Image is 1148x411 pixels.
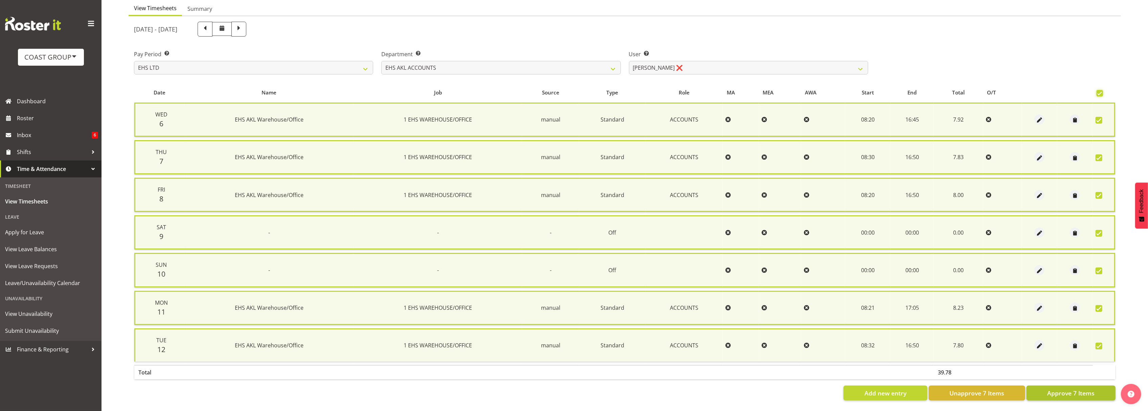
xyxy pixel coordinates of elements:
[670,116,698,123] span: ACCOUNTS
[2,179,100,193] div: Timesheet
[17,344,88,354] span: Finance & Reporting
[404,304,472,311] span: 1 EHS WAREHOUSE/OFFICE
[2,322,100,339] a: Submit Unavailability
[5,244,96,254] span: View Leave Balances
[579,140,646,174] td: Standard
[864,389,906,397] span: Add new entry
[155,111,167,118] span: Wed
[862,89,874,96] span: Start
[437,229,439,236] span: -
[579,253,646,287] td: Off
[2,275,100,291] a: Leave/Unavailability Calendar
[670,191,698,199] span: ACCOUNTS
[235,191,303,199] span: EHS AKL Warehouse/Office
[1047,389,1095,397] span: Approve 7 Items
[550,229,552,236] span: -
[404,342,472,349] span: 1 EHS WAREHOUSE/OFFICE
[891,253,934,287] td: 00:00
[679,89,690,96] span: Role
[156,337,166,344] span: Tue
[17,164,88,174] span: Time & Attendance
[156,148,167,156] span: Thu
[579,103,646,137] td: Standard
[891,140,934,174] td: 16:50
[542,89,559,96] span: Source
[134,4,177,12] span: View Timesheets
[134,365,184,379] th: Total
[235,304,303,311] span: EHS AKL Warehouse/Office
[2,241,100,258] a: View Leave Balances
[934,328,983,362] td: 7.80
[763,89,774,96] span: MEA
[579,178,646,212] td: Standard
[845,178,891,212] td: 08:20
[157,269,165,279] span: 10
[92,132,98,138] span: 6
[908,89,917,96] span: End
[845,103,891,137] td: 08:20
[579,215,646,250] td: Off
[670,153,698,161] span: ACCOUNTS
[845,215,891,250] td: 00:00
[805,89,817,96] span: AWA
[17,130,92,140] span: Inbox
[17,147,88,157] span: Shifts
[381,50,621,58] label: Department
[159,119,163,128] span: 6
[891,178,934,212] td: 16:50
[541,191,560,199] span: manual
[2,210,100,224] div: Leave
[934,291,983,325] td: 8.23
[541,153,560,161] span: manual
[155,299,168,306] span: Mon
[1135,182,1148,229] button: Feedback - Show survey
[541,342,560,349] span: manual
[404,116,472,123] span: 1 EHS WAREHOUSE/OFFICE
[17,113,98,123] span: Roster
[154,89,165,96] span: Date
[845,253,891,287] td: 00:00
[934,103,983,137] td: 7.92
[727,89,735,96] span: MA
[2,258,100,275] a: View Leave Requests
[891,328,934,362] td: 16:50
[845,140,891,174] td: 08:30
[158,186,165,193] span: Fri
[437,266,439,274] span: -
[670,304,698,311] span: ACCOUNTS
[268,229,270,236] span: -
[2,224,100,241] a: Apply for Leave
[891,215,934,250] td: 00:00
[157,307,165,317] span: 11
[187,5,212,13] span: Summary
[404,153,472,161] span: 1 EHS WAREHOUSE/OFFICE
[1027,386,1116,401] button: Approve 7 Items
[934,365,983,379] th: 39.78
[934,253,983,287] td: 0.00
[235,116,303,123] span: EHS AKL Warehouse/Office
[159,194,163,203] span: 8
[929,386,1025,401] button: Unapprove 7 Items
[949,389,1004,397] span: Unapprove 7 Items
[404,191,472,199] span: 1 EHS WAREHOUSE/OFFICE
[934,140,983,174] td: 7.83
[843,386,927,401] button: Add new entry
[25,52,77,62] div: COAST GROUP
[235,153,303,161] span: EHS AKL Warehouse/Office
[670,342,698,349] span: ACCOUNTS
[268,266,270,274] span: -
[2,291,100,305] div: Unavailability
[159,156,163,166] span: 7
[1139,189,1145,213] span: Feedback
[434,89,442,96] span: Job
[156,261,167,268] span: Sun
[541,116,560,123] span: manual
[5,17,61,30] img: Rosterit website logo
[550,266,552,274] span: -
[845,328,891,362] td: 08:32
[579,328,646,362] td: Standard
[891,103,934,137] td: 16:45
[606,89,618,96] span: Type
[5,278,96,288] span: Leave/Unavailability Calendar
[934,215,983,250] td: 0.00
